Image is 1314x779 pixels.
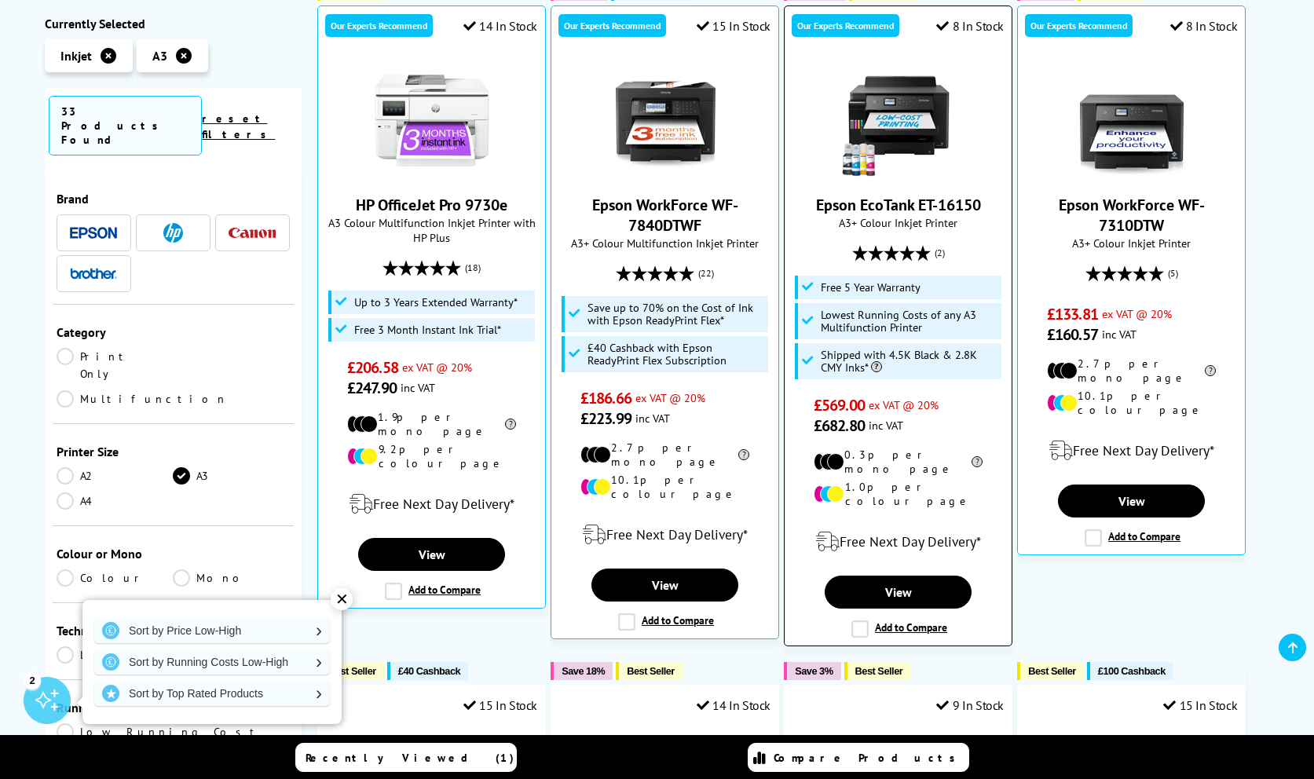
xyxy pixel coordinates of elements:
[580,441,749,469] li: 2.7p per mono page
[173,569,290,587] a: Mono
[57,444,291,459] div: Printer Size
[1170,18,1238,34] div: 8 In Stock
[1102,306,1172,321] span: ex VAT @ 20%
[57,623,291,638] div: Technology
[1058,485,1204,518] a: View
[57,348,174,382] a: Print Only
[606,166,724,182] a: Epson WorkForce WF-7840DTWF
[792,14,899,37] div: Our Experts Recommend
[1047,357,1216,385] li: 2.7p per mono page
[1163,697,1237,713] div: 15 In Stock
[792,215,1004,230] span: A3+ Colour Inkjet Printer
[49,96,203,155] span: 33 Products Found
[580,388,631,408] span: £186.66
[869,397,939,412] span: ex VAT @ 20%
[698,258,714,288] span: (22)
[70,223,117,243] a: Epson
[94,618,330,643] a: Sort by Price Low-High
[1168,258,1178,288] span: (5)
[580,408,631,429] span: £223.99
[358,538,504,571] a: View
[152,48,167,64] span: A3
[202,112,275,141] a: reset filters
[331,588,353,610] div: ✕
[1047,389,1216,417] li: 10.1p per colour page
[795,665,833,677] span: Save 3%
[70,268,117,279] img: Brother
[57,569,174,587] a: Colour
[57,324,291,340] div: Category
[1073,166,1191,182] a: Epson WorkForce WF-7310DTW
[936,18,1004,34] div: 8 In Stock
[587,302,765,327] span: Save up to 70% on the Cost of Ink with Epson ReadyPrint Flex*
[60,48,92,64] span: Inkjet
[149,223,196,243] a: HP
[591,569,738,602] a: View
[1098,665,1166,677] span: £100 Cashback
[784,662,840,680] button: Save 3%
[45,16,302,31] div: Currently Selected
[229,223,276,243] a: Canon
[814,395,865,415] span: £569.00
[1102,327,1136,342] span: inc VAT
[24,671,41,689] div: 2
[57,390,228,408] a: Multifunction
[326,215,537,245] span: A3 Colour Multifunction Inkjet Printer with HP Plus
[356,195,507,215] a: HP OfficeJet Pro 9730e
[173,467,290,485] a: A3
[821,281,921,294] span: Free 5 Year Warranty
[347,410,516,438] li: 1.9p per mono page
[869,418,903,433] span: inc VAT
[94,649,330,675] a: Sort by Running Costs Low-High
[774,751,964,765] span: Compare Products
[463,18,537,34] div: 14 In Stock
[618,613,714,631] label: Add to Compare
[373,61,491,179] img: HP OfficeJet Pro 9730e
[825,576,971,609] a: View
[70,264,117,283] a: Brother
[935,238,945,268] span: (2)
[616,662,683,680] button: Best Seller
[1087,662,1173,680] button: £100 Cashback
[814,480,983,508] li: 1.0p per colour page
[326,482,537,526] div: modal_delivery
[57,492,174,510] a: A4
[580,473,749,501] li: 10.1p per colour page
[347,442,516,470] li: 9.2p per colour page
[814,448,983,476] li: 0.3p per mono page
[373,166,491,182] a: HP OfficeJet Pro 9730e
[587,342,765,367] span: £40 Cashback with Epson ReadyPrint Flex Subscription
[1059,195,1205,236] a: Epson WorkForce WF-7310DTW
[354,296,518,309] span: Up to 3 Years Extended Warranty*
[163,223,183,243] img: HP
[558,14,666,37] div: Our Experts Recommend
[792,520,1004,564] div: modal_delivery
[57,467,174,485] a: A2
[317,662,384,680] button: Best Seller
[606,61,724,179] img: Epson WorkForce WF-7840DTWF
[398,665,460,677] span: £40 Cashback
[401,380,435,395] span: inc VAT
[814,415,865,436] span: £682.80
[697,697,770,713] div: 14 In Stock
[851,620,947,638] label: Add to Compare
[1085,529,1180,547] label: Add to Compare
[840,61,957,179] img: Epson EcoTank ET-16150
[387,662,468,680] button: £40 Cashback
[94,681,330,706] a: Sort by Top Rated Products
[325,14,433,37] div: Our Experts Recommend
[844,662,911,680] button: Best Seller
[821,309,998,334] span: Lowest Running Costs of any A3 Multifunction Printer
[385,583,481,600] label: Add to Compare
[551,662,613,680] button: Save 18%
[57,191,291,207] div: Brand
[816,195,981,215] a: Epson EcoTank ET-16150
[1047,304,1098,324] span: £133.81
[592,195,738,236] a: Epson WorkForce WF-7840DTWF
[1073,61,1191,179] img: Epson WorkForce WF-7310DTW
[354,324,501,336] span: Free 3 Month Instant Ink Trial*
[70,227,117,239] img: Epson
[697,18,770,34] div: 15 In Stock
[855,665,903,677] span: Best Seller
[635,390,705,405] span: ex VAT @ 20%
